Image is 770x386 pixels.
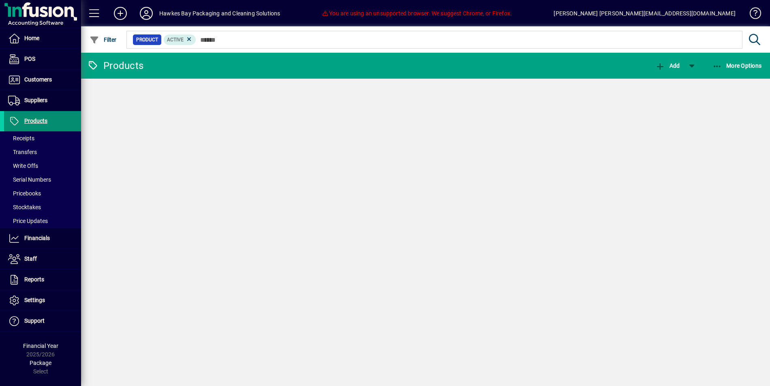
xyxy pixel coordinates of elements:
[24,255,37,262] span: Staff
[164,34,196,45] mat-chip: Activation Status: Active
[24,118,47,124] span: Products
[744,2,760,28] a: Knowledge Base
[136,36,158,44] span: Product
[8,204,41,210] span: Stocktakes
[4,90,81,111] a: Suppliers
[4,70,81,90] a: Customers
[90,36,117,43] span: Filter
[87,59,143,72] div: Products
[4,131,81,145] a: Receipts
[24,56,35,62] span: POS
[554,7,736,20] div: [PERSON_NAME] [PERSON_NAME][EMAIL_ADDRESS][DOMAIN_NAME]
[4,28,81,49] a: Home
[4,49,81,69] a: POS
[4,145,81,159] a: Transfers
[4,290,81,311] a: Settings
[23,343,58,349] span: Financial Year
[107,6,133,21] button: Add
[159,7,280,20] div: Hawkes Bay Packaging and Cleaning Solutions
[8,149,37,155] span: Transfers
[4,249,81,269] a: Staff
[24,276,44,283] span: Reports
[8,135,34,142] span: Receipts
[4,270,81,290] a: Reports
[4,173,81,187] a: Serial Numbers
[4,214,81,228] a: Price Updates
[133,6,159,21] button: Profile
[712,62,762,69] span: More Options
[24,297,45,303] span: Settings
[655,62,680,69] span: Add
[8,176,51,183] span: Serial Numbers
[710,58,764,73] button: More Options
[322,10,512,17] span: You are using an unsupported browser. We suggest Chrome, or Firefox.
[8,163,38,169] span: Write Offs
[4,187,81,200] a: Pricebooks
[30,360,51,366] span: Package
[24,97,47,103] span: Suppliers
[88,32,119,47] button: Filter
[4,159,81,173] a: Write Offs
[24,76,52,83] span: Customers
[4,200,81,214] a: Stocktakes
[24,235,50,241] span: Financials
[8,190,41,197] span: Pricebooks
[24,35,39,41] span: Home
[167,37,184,43] span: Active
[8,218,48,224] span: Price Updates
[4,228,81,249] a: Financials
[24,317,45,324] span: Support
[653,58,682,73] button: Add
[4,311,81,331] a: Support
